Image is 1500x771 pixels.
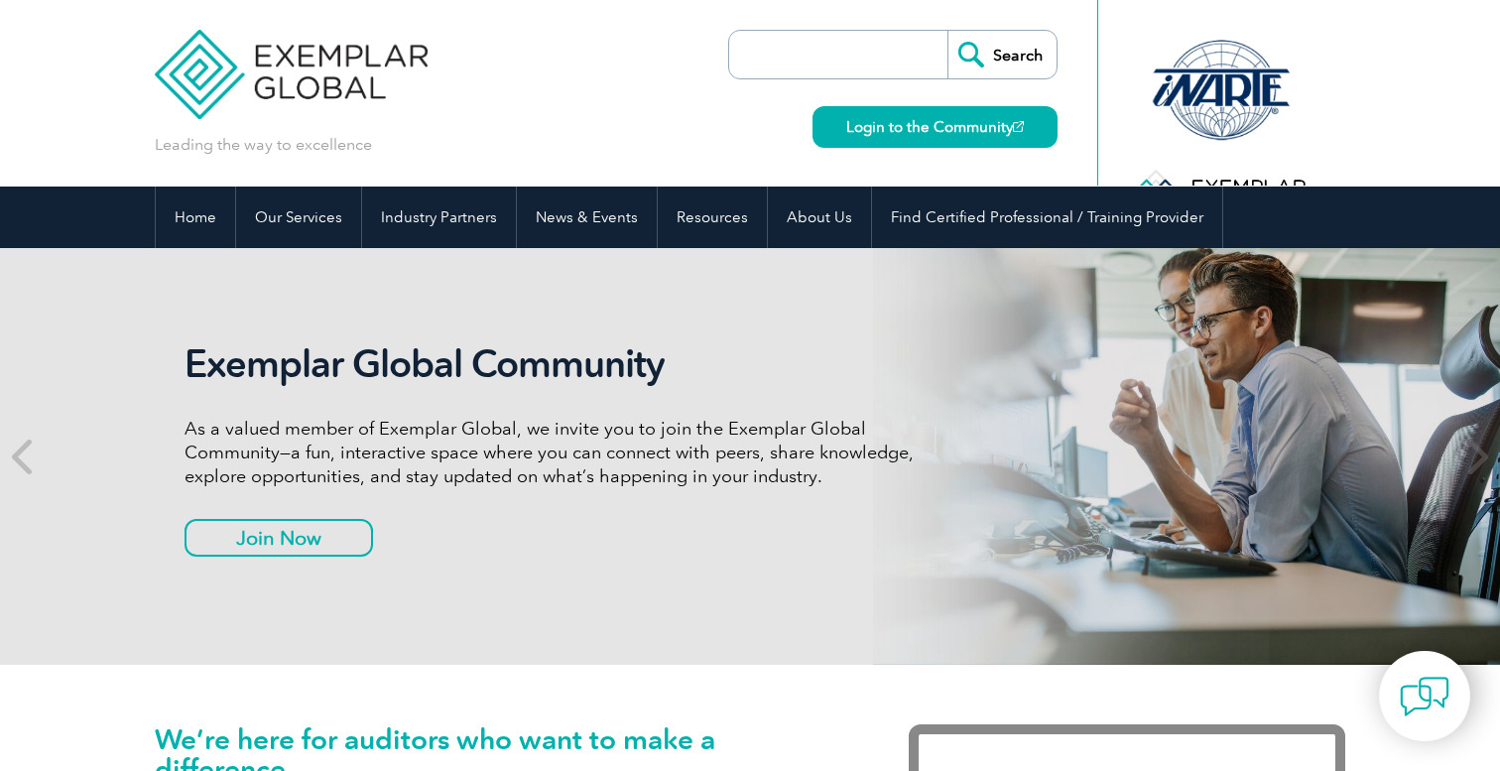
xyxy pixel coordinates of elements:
a: Industry Partners [362,187,516,248]
img: open_square.png [1013,121,1024,132]
a: News & Events [517,187,657,248]
a: Resources [658,187,767,248]
input: Search [947,31,1057,78]
a: Find Certified Professional / Training Provider [872,187,1222,248]
a: Our Services [236,187,361,248]
p: As a valued member of Exemplar Global, we invite you to join the Exemplar Global Community—a fun,... [185,417,929,488]
a: Home [156,187,235,248]
img: contact-chat.png [1400,672,1449,721]
h2: Exemplar Global Community [185,341,929,387]
p: Leading the way to excellence [155,134,372,156]
a: Login to the Community [812,106,1058,148]
a: Join Now [185,519,373,557]
a: About Us [768,187,871,248]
